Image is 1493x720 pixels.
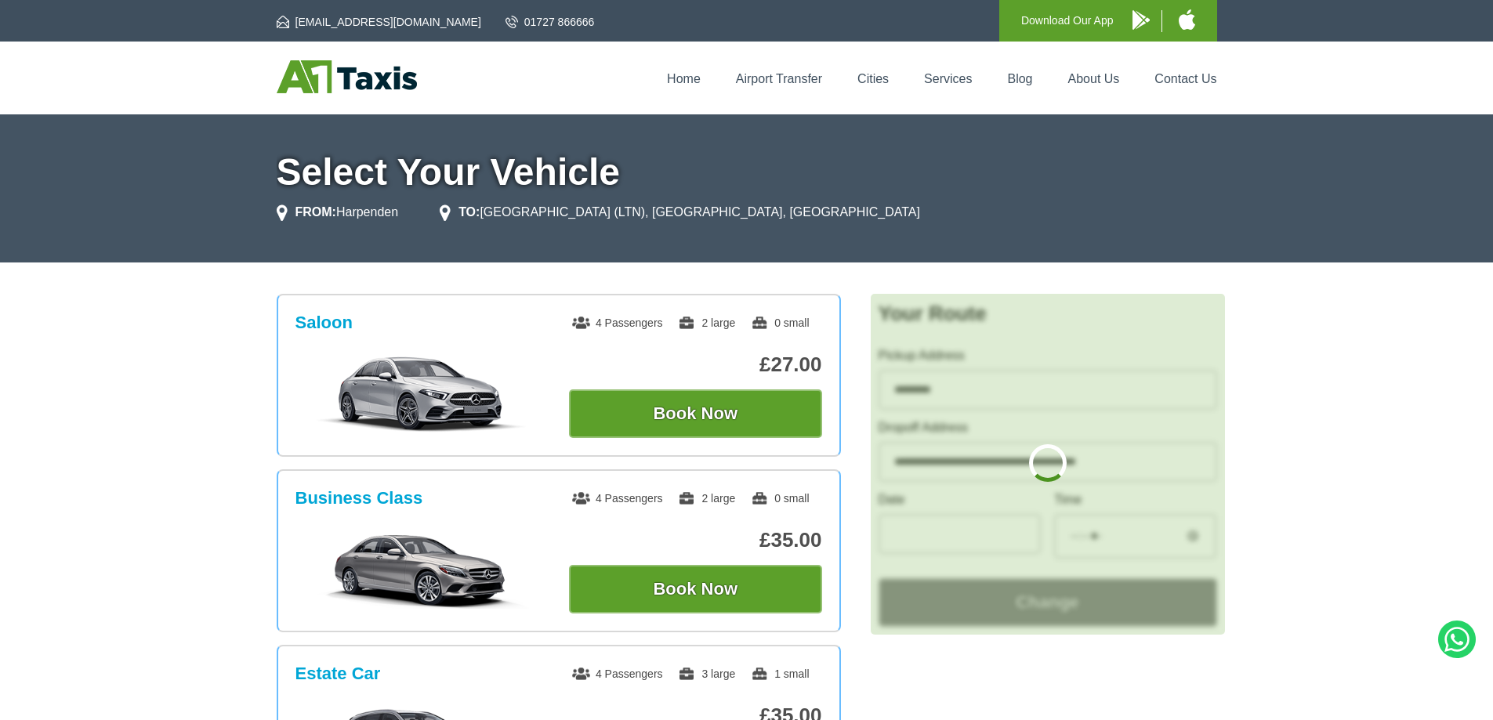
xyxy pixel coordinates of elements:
[678,668,735,680] span: 3 large
[572,317,663,329] span: 4 Passengers
[1007,72,1032,85] a: Blog
[295,205,336,219] strong: FROM:
[736,72,822,85] a: Airport Transfer
[678,317,735,329] span: 2 large
[667,72,701,85] a: Home
[569,389,822,438] button: Book Now
[569,565,822,613] button: Book Now
[295,664,381,684] h3: Estate Car
[440,203,920,222] li: [GEOGRAPHIC_DATA] (LTN), [GEOGRAPHIC_DATA], [GEOGRAPHIC_DATA]
[751,492,809,505] span: 0 small
[572,492,663,505] span: 4 Passengers
[572,668,663,680] span: 4 Passengers
[678,492,735,505] span: 2 large
[458,205,480,219] strong: TO:
[751,668,809,680] span: 1 small
[303,530,539,609] img: Business Class
[295,488,423,508] h3: Business Class
[569,353,822,377] p: £27.00
[924,72,972,85] a: Services
[1154,72,1216,85] a: Contact Us
[751,317,809,329] span: 0 small
[1021,11,1114,31] p: Download Our App
[1179,9,1195,30] img: A1 Taxis iPhone App
[277,203,399,222] li: Harpenden
[506,14,595,30] a: 01727 866666
[303,355,539,433] img: Saloon
[277,60,417,93] img: A1 Taxis St Albans LTD
[295,313,353,333] h3: Saloon
[277,154,1217,191] h1: Select Your Vehicle
[1132,10,1150,30] img: A1 Taxis Android App
[1068,72,1120,85] a: About Us
[569,528,822,552] p: £35.00
[857,72,889,85] a: Cities
[277,14,481,30] a: [EMAIL_ADDRESS][DOMAIN_NAME]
